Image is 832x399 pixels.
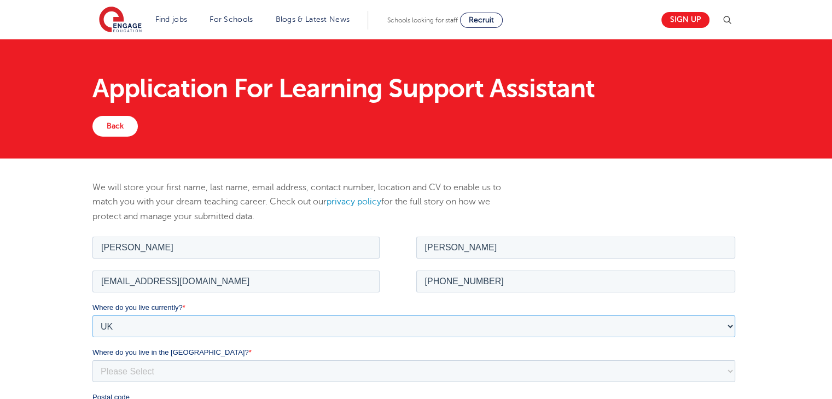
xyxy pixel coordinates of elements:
[92,116,138,137] a: Back
[92,180,519,224] p: We will store your first name, last name, email address, contact number, location and CV to enabl...
[327,197,381,207] a: privacy policy
[155,15,188,24] a: Find jobs
[387,16,458,24] span: Schools looking for staff
[469,16,494,24] span: Recruit
[92,75,740,102] h1: Application For Learning Support Assistant
[661,12,709,28] a: Sign up
[460,13,503,28] a: Recruit
[3,375,10,383] input: Subscribe to updates from Engage
[13,376,122,384] span: Subscribe to updates from Engage
[99,7,142,34] img: Engage Education
[324,36,643,58] input: *Contact Number
[324,2,643,24] input: *Last name
[276,15,350,24] a: Blogs & Latest News
[210,15,253,24] a: For Schools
